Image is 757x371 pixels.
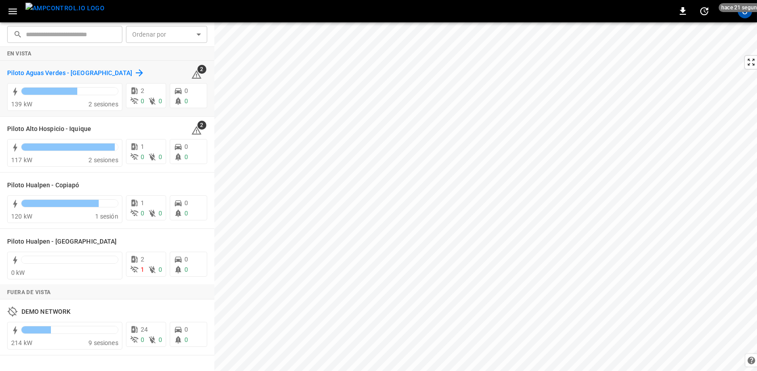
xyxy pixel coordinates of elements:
span: 2 [197,121,206,130]
span: 0 [159,153,162,160]
span: 1 [141,143,144,150]
span: 0 [159,210,162,217]
span: 0 [184,143,188,150]
span: 2 [197,65,206,74]
span: 0 [159,97,162,105]
span: 0 [184,97,188,105]
span: 214 kW [11,339,32,346]
span: 2 [141,87,144,94]
span: 0 [184,199,188,207]
span: 2 sesiones [88,156,118,164]
button: set refresh interval [697,4,711,18]
h6: Piloto Alto Hospicio - Iquique [7,124,91,134]
span: 0 [141,336,144,343]
span: 2 [141,256,144,263]
span: 0 [184,336,188,343]
strong: Fuera de vista [7,289,51,295]
strong: En vista [7,51,31,57]
span: 9 sesiones [88,339,118,346]
h6: DEMO NETWORK [21,307,71,317]
span: 117 kW [11,156,32,164]
span: 1 sesión [95,213,118,220]
span: 0 [184,210,188,217]
span: 0 [159,266,162,273]
span: 1 [141,266,144,273]
span: 0 [184,153,188,160]
img: ampcontrol.io logo [25,3,105,14]
span: 139 kW [11,101,32,108]
span: 0 [159,336,162,343]
h6: Piloto Hualpen - Copiapó [7,181,79,190]
span: 0 [184,326,188,333]
span: 1 [141,199,144,207]
span: 24 [141,326,148,333]
h6: Piloto Hualpen - Santiago [7,237,117,247]
h6: Piloto Aguas Verdes - Antofagasta [7,68,132,78]
span: 0 kW [11,269,25,276]
span: 0 [141,210,144,217]
span: 0 [184,266,188,273]
span: 0 [141,153,144,160]
span: 0 [184,256,188,263]
span: 0 [184,87,188,94]
span: 0 [141,97,144,105]
span: 2 sesiones [88,101,118,108]
span: 120 kW [11,213,32,220]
